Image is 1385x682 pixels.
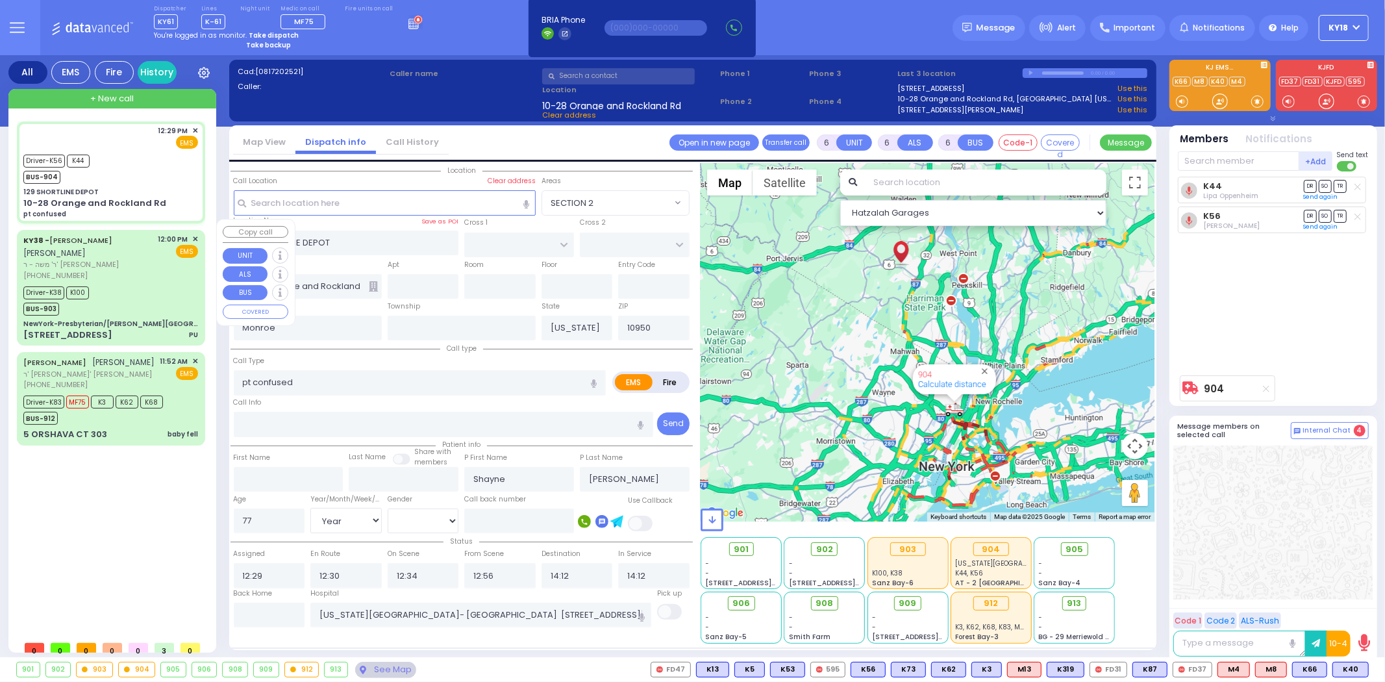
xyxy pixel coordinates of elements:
[1291,422,1369,439] button: Internal Chat 4
[955,632,999,642] span: Forest Bay-3
[1346,77,1365,86] a: 595
[25,643,44,653] span: 0
[440,344,483,353] span: Call type
[891,662,926,677] div: BLS
[1117,105,1147,116] a: Use this
[23,259,154,270] span: ר' משה - ר' [PERSON_NAME]
[732,597,750,610] span: 906
[1122,480,1148,506] button: Drag Pegman onto the map to open Street View
[138,61,177,84] a: History
[1122,170,1148,196] button: Toggle fullscreen view
[891,662,926,677] div: K73
[618,301,628,312] label: ZIP
[1047,662,1084,677] div: BLS
[1229,77,1245,86] a: M4
[464,494,526,505] label: Call back number
[977,21,1016,34] span: Message
[789,632,830,642] span: Smith Farm
[51,643,70,653] span: 0
[973,596,1009,611] div: 912
[657,588,682,599] label: Pick up
[295,136,376,148] a: Dispatch info
[176,136,198,149] span: EMS
[1304,193,1338,201] a: Send again
[325,663,347,677] div: 913
[1204,613,1237,629] button: Code 2
[1324,77,1345,86] a: KJFD
[652,374,688,390] label: Fire
[1246,132,1313,147] button: Notifications
[1039,632,1112,642] span: BG - 29 Merriewold S.
[615,374,653,390] label: EMS
[1039,578,1081,588] span: Sanz Bay-4
[436,440,487,449] span: Patient info
[542,14,585,26] span: BRIA Phone
[809,96,893,107] span: Phone 4
[720,68,805,79] span: Phone 1
[706,622,710,632] span: -
[233,136,295,148] a: Map View
[1303,426,1351,435] span: Internal Chat
[704,505,747,522] img: Google
[464,218,488,228] label: Cross 1
[154,5,186,13] label: Dispatcher
[542,110,596,120] span: Clear address
[1039,613,1043,622] span: -
[116,396,138,409] span: K62
[770,662,805,677] div: K53
[542,549,580,559] label: Destination
[1090,662,1127,677] div: FD31
[1007,662,1042,677] div: M13
[23,197,166,210] div: 10-28 Orange and Rockland Rd
[971,662,1002,677] div: BLS
[580,453,623,463] label: P Last Name
[979,365,991,377] button: Close
[707,170,753,196] button: Show street map
[23,357,86,368] a: [PERSON_NAME]
[1132,662,1167,677] div: K87
[192,356,198,367] span: ✕
[999,134,1038,151] button: Code-1
[1239,613,1281,629] button: ALS-Rush
[129,643,148,653] span: 0
[1319,15,1369,41] button: KY18
[899,597,917,610] span: 909
[1204,384,1225,394] a: 904
[918,370,932,379] a: 904
[1169,64,1271,73] label: KJ EMS...
[696,662,729,677] div: BLS
[93,357,155,368] span: [PERSON_NAME]
[103,643,122,653] span: 0
[8,61,47,84] div: All
[154,14,178,29] span: KY61
[542,260,557,270] label: Floor
[388,260,399,270] label: Apt
[1279,77,1301,86] a: FD37
[168,429,198,439] div: baby fell
[734,662,765,677] div: BLS
[1039,568,1043,578] span: -
[158,234,188,244] span: 12:00 PM
[945,401,964,418] div: 904
[23,379,88,390] span: [PHONE_NUMBER]
[816,666,823,673] img: red-radio-icon.svg
[388,549,419,559] label: On Scene
[234,494,247,505] label: Age
[872,578,914,588] span: Sanz Bay-6
[1303,77,1323,86] a: FD31
[958,134,993,151] button: BUS
[46,663,71,677] div: 902
[734,543,749,556] span: 901
[23,270,88,281] span: [PHONE_NUMBER]
[1039,559,1043,568] span: -
[369,281,378,292] span: Other building occupants
[23,209,66,219] div: pt confused
[310,494,382,505] div: Year/Month/Week/Day
[66,396,89,409] span: MF75
[657,412,690,435] button: Send
[651,662,691,677] div: FD47
[872,632,995,642] span: [STREET_ADDRESS][PERSON_NAME]
[962,23,972,32] img: message.svg
[255,66,303,77] span: [0817202521]
[706,632,747,642] span: Sanz Bay-5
